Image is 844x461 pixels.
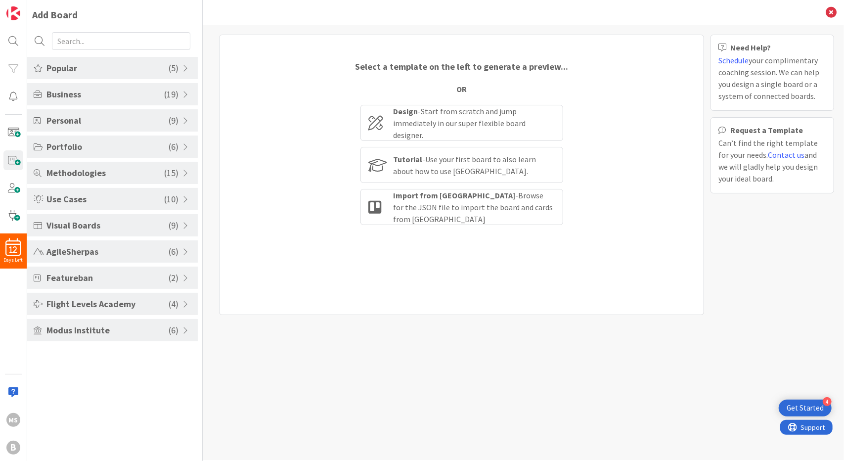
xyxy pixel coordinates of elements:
div: B [6,441,20,455]
b: Import from [GEOGRAPHIC_DATA] [394,190,516,200]
span: Featureban [46,271,169,284]
img: Visit kanbanzone.com [6,6,20,20]
span: AgileSherpas [46,245,169,258]
input: Search... [52,32,190,50]
span: Popular [46,61,169,75]
div: Open Get Started checklist, remaining modules: 4 [779,400,832,416]
div: - Browse for the JSON file to import the board and cards from [GEOGRAPHIC_DATA] [394,189,555,225]
b: Tutorial [394,154,423,164]
div: - Start from scratch and jump immediately in our super flexible board designer. [394,105,555,141]
span: ( 6 ) [169,245,178,258]
span: Business [46,88,164,101]
span: ( 15 ) [164,166,178,180]
span: ( 10 ) [164,192,178,206]
span: Flight Levels Academy [46,297,169,311]
div: Can’t find the right template for your needs. and we will gladly help you design your ideal board. [718,137,826,184]
span: ( 4 ) [169,297,178,311]
span: 12 [9,246,17,253]
span: ( 2 ) [169,271,178,284]
span: Methodologies [46,166,164,180]
span: ( 6 ) [169,140,178,153]
span: Visual Boards [46,219,169,232]
span: Personal [46,114,169,127]
a: Schedule [718,55,749,65]
b: Design [394,106,418,116]
span: ( 19 ) [164,88,178,101]
span: ( 9 ) [169,219,178,232]
span: Use Cases [46,192,164,206]
span: ( 6 ) [169,323,178,337]
div: Add Board [32,7,78,22]
span: Support [21,1,45,13]
span: ( 5 ) [169,61,178,75]
div: OR [456,83,467,95]
b: Request a Template [730,126,803,134]
div: Select a template on the left to generate a preview... [355,60,568,73]
div: - Use your first board to also learn about how to use [GEOGRAPHIC_DATA]. [394,153,555,177]
div: 4 [823,397,832,406]
a: Contact us [768,150,804,160]
span: your complimentary coaching session. We can help you design a single board or a system of connect... [718,55,819,101]
div: MS [6,413,20,427]
div: Get Started [787,403,824,413]
span: Modus Institute [46,323,169,337]
span: Portfolio [46,140,169,153]
b: Need Help? [730,44,771,51]
span: ( 9 ) [169,114,178,127]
